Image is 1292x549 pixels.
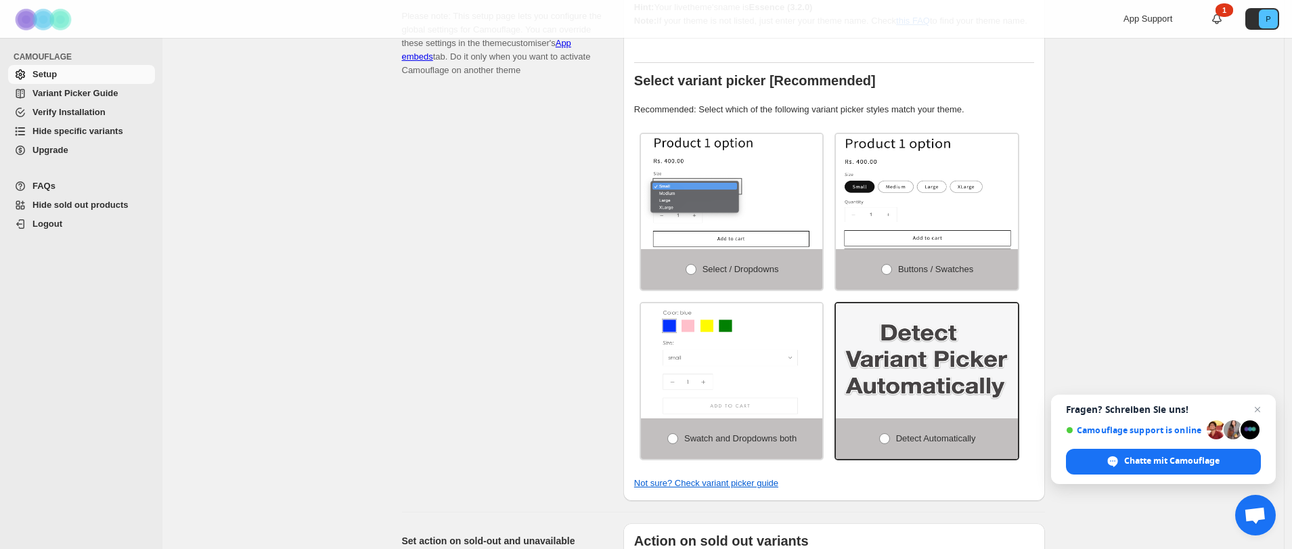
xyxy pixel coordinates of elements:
[8,122,155,141] a: Hide specific variants
[1216,3,1233,17] div: 1
[836,134,1018,249] img: Buttons / Swatches
[1245,8,1279,30] button: Avatar with initials P
[11,1,79,38] img: Camouflage
[684,433,797,443] span: Swatch and Dropdowns both
[1066,449,1261,475] div: Chatte mit Camouflage
[32,145,68,155] span: Upgrade
[8,141,155,160] a: Upgrade
[1266,15,1270,23] text: P
[32,181,55,191] span: FAQs
[32,69,57,79] span: Setup
[8,196,155,215] a: Hide sold out products
[32,88,118,98] span: Variant Picker Guide
[1066,425,1202,435] span: Camouflage support is online
[14,51,156,62] span: CAMOUFLAGE
[32,219,62,229] span: Logout
[836,303,1018,418] img: Detect Automatically
[634,533,809,548] b: Action on sold out variants
[1123,14,1172,24] span: App Support
[634,478,778,488] a: Not sure? Check variant picker guide
[8,177,155,196] a: FAQs
[641,134,823,249] img: Select / Dropdowns
[8,65,155,84] a: Setup
[8,103,155,122] a: Verify Installation
[1249,401,1266,418] span: Chat schließen
[703,264,779,274] span: Select / Dropdowns
[8,84,155,103] a: Variant Picker Guide
[1235,495,1276,535] div: Chat öffnen
[1066,404,1261,415] span: Fragen? Schreiben Sie uns!
[1124,455,1220,467] span: Chatte mit Camouflage
[32,107,106,117] span: Verify Installation
[634,103,1034,116] p: Recommended: Select which of the following variant picker styles match your theme.
[898,264,973,274] span: Buttons / Swatches
[1210,12,1224,26] a: 1
[896,433,976,443] span: Detect Automatically
[32,126,123,136] span: Hide specific variants
[8,215,155,234] a: Logout
[634,73,876,88] b: Select variant picker [Recommended]
[32,200,129,210] span: Hide sold out products
[1259,9,1278,28] span: Avatar with initials P
[641,303,823,418] img: Swatch and Dropdowns both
